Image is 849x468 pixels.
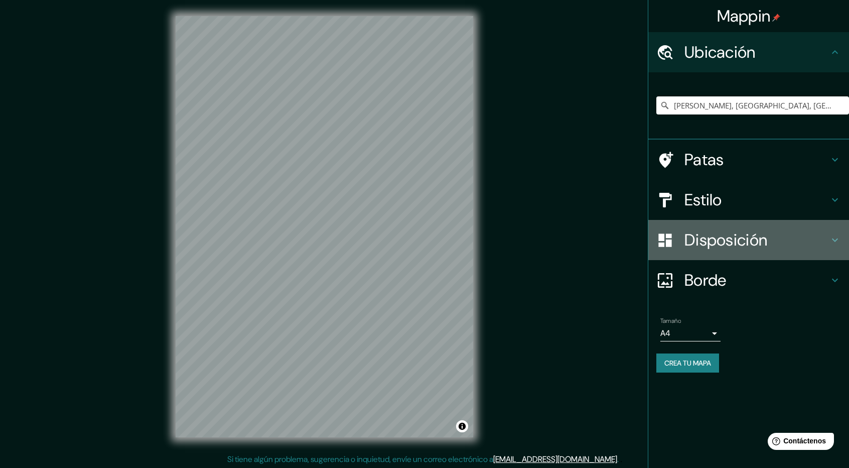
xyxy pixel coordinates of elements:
[648,220,849,260] div: Disposición
[660,328,670,338] font: A4
[656,354,719,373] button: Crea tu mapa
[648,260,849,300] div: Borde
[176,16,473,437] canvas: Mapa
[648,180,849,220] div: Estilo
[648,32,849,72] div: Ubicación
[760,429,838,457] iframe: Lanzador de widgets de ayuda
[660,325,721,341] div: A4
[684,42,756,63] font: Ubicación
[617,454,619,464] font: .
[684,149,724,170] font: Patas
[684,189,722,210] font: Estilo
[619,453,620,464] font: .
[620,453,622,464] font: .
[648,140,849,180] div: Patas
[660,317,681,325] font: Tamaño
[717,6,771,27] font: Mappin
[772,14,780,22] img: pin-icon.png
[684,270,727,291] font: Borde
[493,454,617,464] a: [EMAIL_ADDRESS][DOMAIN_NAME]
[684,229,767,251] font: Disposición
[664,359,711,368] font: Crea tu mapa
[456,420,468,432] button: Activar o desactivar atribución
[656,96,849,114] input: Elige tu ciudad o zona
[227,454,493,464] font: Si tiene algún problema, sugerencia o inquietud, envíe un correo electrónico a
